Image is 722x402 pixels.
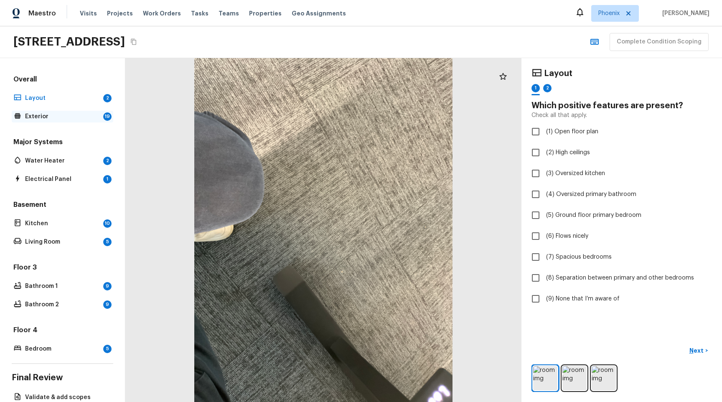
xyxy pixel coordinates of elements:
[107,9,133,18] span: Projects
[103,300,112,309] div: 9
[25,219,100,228] p: Kitchen
[191,10,208,16] span: Tasks
[598,9,620,18] span: Phoenix
[25,94,100,102] p: Layout
[143,9,181,18] span: Work Orders
[562,366,587,390] img: room img
[25,300,100,309] p: Bathroom 2
[103,238,112,246] div: 5
[12,326,113,336] h5: Floor 4
[543,84,552,92] div: 2
[103,282,112,290] div: 9
[546,148,590,157] span: (2) High ceilings
[13,34,125,49] h2: [STREET_ADDRESS]
[25,238,100,246] p: Living Room
[546,169,605,178] span: (3) Oversized kitchen
[25,157,100,165] p: Water Heater
[546,127,598,136] span: (1) Open floor plan
[25,112,100,121] p: Exterior
[12,200,113,211] h5: Basement
[25,345,100,353] p: Bedroom
[546,295,620,303] span: (9) None that I’m aware of
[531,84,540,92] div: 1
[546,274,694,282] span: (8) Separation between primary and other bedrooms
[25,175,100,183] p: Electrical Panel
[533,366,557,390] img: room img
[546,253,612,261] span: (7) Spacious bedrooms
[103,345,112,353] div: 5
[592,366,616,390] img: room img
[249,9,282,18] span: Properties
[546,190,636,198] span: (4) Oversized primary bathroom
[292,9,346,18] span: Geo Assignments
[28,9,56,18] span: Maestro
[219,9,239,18] span: Teams
[544,68,572,79] h4: Layout
[531,111,587,120] p: Check all that apply.
[546,232,588,240] span: (6) Flows nicely
[25,393,108,402] p: Validate & add scopes
[685,344,712,358] button: Next>
[128,36,139,47] button: Copy Address
[80,9,97,18] span: Visits
[103,94,112,102] div: 2
[12,263,113,274] h5: Floor 3
[103,175,112,183] div: 1
[12,75,113,86] h5: Overall
[103,219,112,228] div: 10
[659,9,709,18] span: [PERSON_NAME]
[689,346,705,355] p: Next
[531,100,712,111] h4: Which positive features are present?
[103,157,112,165] div: 2
[103,112,112,121] div: 19
[12,137,113,148] h5: Major Systems
[25,282,100,290] p: Bathroom 1
[12,372,113,383] h4: Final Review
[546,211,641,219] span: (5) Ground floor primary bedroom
